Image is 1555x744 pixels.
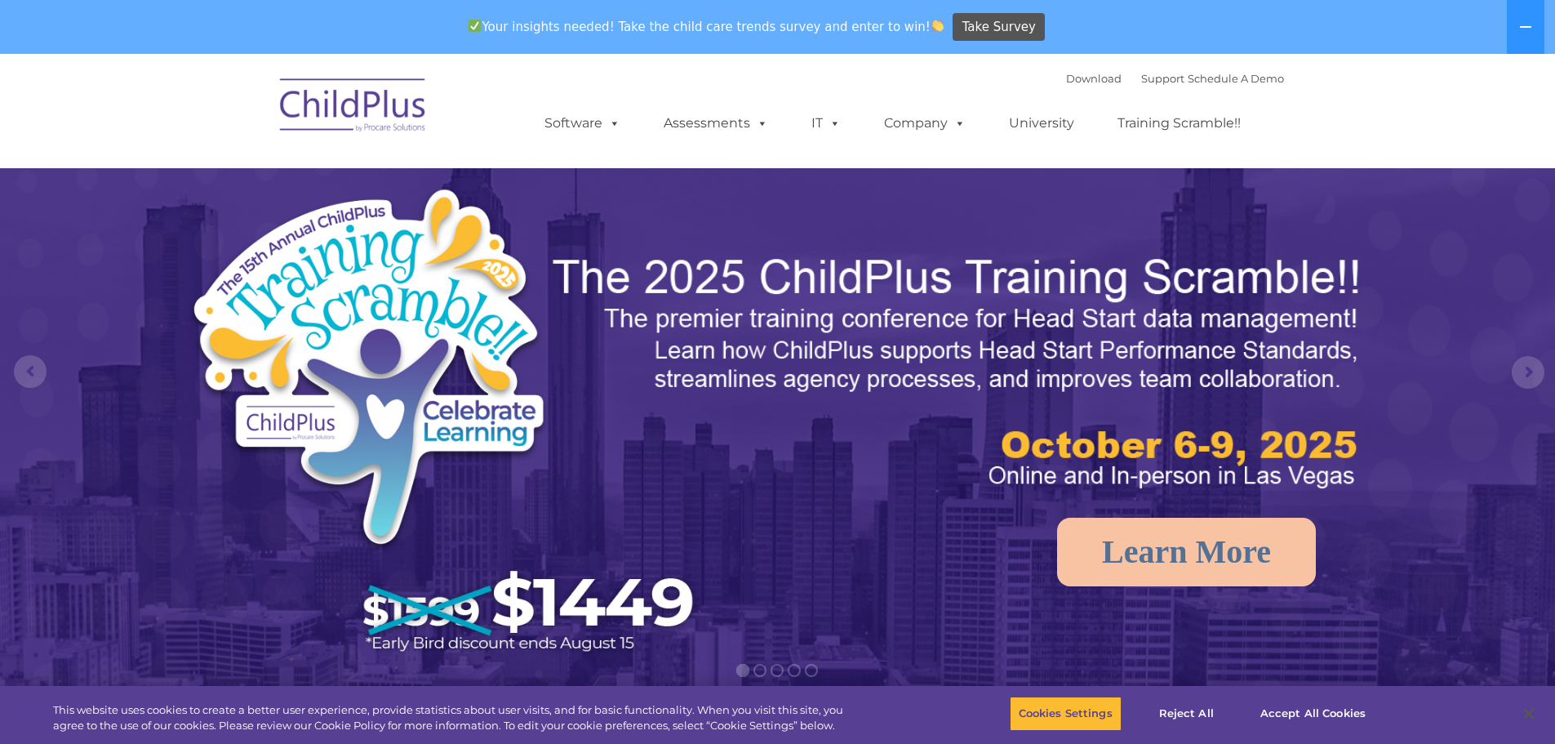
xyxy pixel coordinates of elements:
a: Support [1141,72,1184,85]
a: Company [868,107,982,140]
button: Reject All [1135,697,1237,731]
a: University [993,107,1091,140]
span: Phone number [227,175,296,187]
button: Close [1511,696,1547,732]
a: Assessments [647,107,784,140]
span: Your insights needed! Take the child care trends survey and enter to win! [462,11,951,42]
div: This website uses cookies to create a better user experience, provide statistics about user visit... [53,702,855,734]
a: Download [1066,72,1122,85]
a: Schedule A Demo [1188,72,1284,85]
span: Last name [227,108,277,120]
a: IT [795,107,857,140]
a: Software [528,107,637,140]
font: | [1066,72,1284,85]
img: 👏 [931,20,944,32]
button: Cookies Settings [1010,697,1122,731]
a: Training Scramble!! [1101,107,1257,140]
a: Learn More [1057,518,1316,586]
button: Accept All Cookies [1251,697,1375,731]
a: Take Survey [953,13,1045,42]
img: ChildPlus by Procare Solutions [272,67,435,149]
span: Take Survey [962,13,1036,42]
img: ✅ [469,20,481,32]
